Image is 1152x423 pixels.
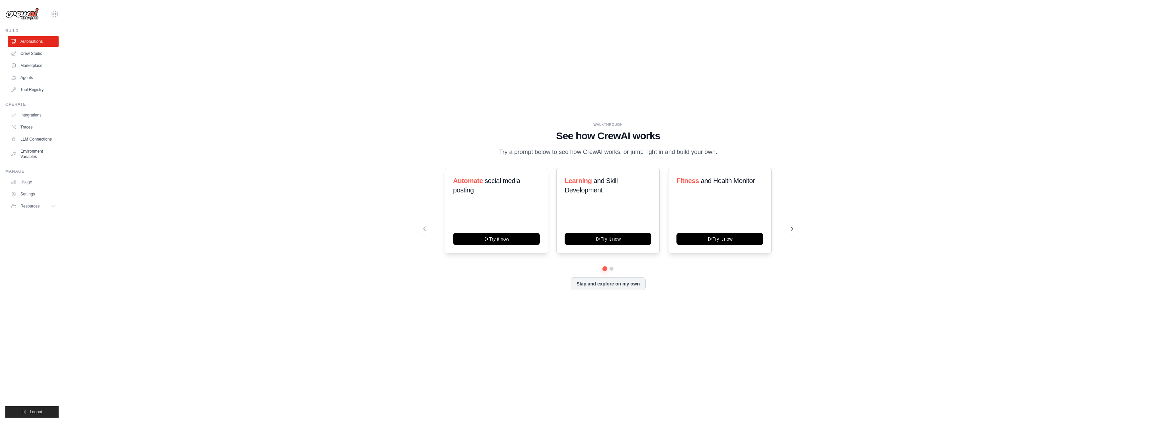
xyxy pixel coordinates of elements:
p: Try a prompt below to see how CrewAI works, or jump right in and build your own. [496,147,721,157]
span: Resources [20,203,40,209]
a: Usage [8,177,59,187]
a: Environment Variables [8,146,59,162]
img: Logo [5,8,39,20]
a: Settings [8,189,59,199]
div: WALKTHROUGH [423,122,793,127]
button: Skip and explore on my own [571,277,645,290]
h1: See how CrewAI works [423,130,793,142]
a: Marketplace [8,60,59,71]
a: LLM Connections [8,134,59,145]
a: Crew Studio [8,48,59,59]
button: Try it now [565,233,651,245]
span: Learning [565,177,592,184]
button: Logout [5,406,59,418]
span: Logout [30,409,42,415]
div: Build [5,28,59,33]
button: Resources [8,201,59,211]
div: Operate [5,102,59,107]
button: Try it now [453,233,540,245]
a: Agents [8,72,59,83]
span: social media posting [453,177,520,194]
div: Manage [5,169,59,174]
span: Automate [453,177,483,184]
a: Tool Registry [8,84,59,95]
a: Integrations [8,110,59,120]
button: Try it now [676,233,763,245]
a: Automations [8,36,59,47]
span: and Health Monitor [701,177,755,184]
span: Fitness [676,177,699,184]
a: Traces [8,122,59,133]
